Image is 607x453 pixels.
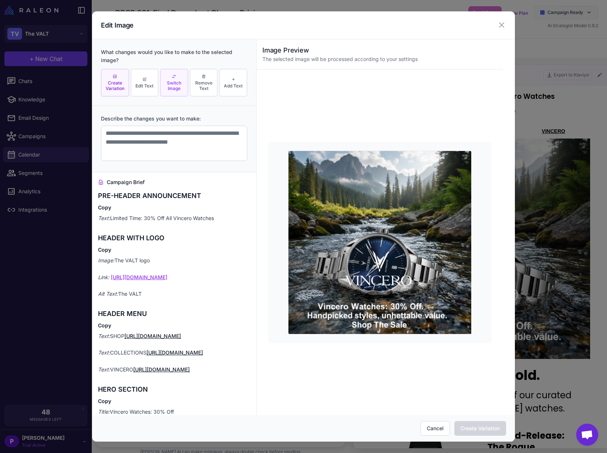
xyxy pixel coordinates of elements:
[101,115,247,123] label: Describe the changes you want to make:
[101,69,129,97] button: Create Variation
[98,384,250,395] h3: HERO SECTION
[98,191,250,201] h3: PRE-HEADER ANNOUNCEMENT
[97,40,134,46] a: COLLECTIONS
[124,333,181,339] a: [URL][DOMAIN_NAME]
[98,214,250,223] p: Limited Time: 30% Off All Vincero Watches
[177,40,200,46] a: VINCERO
[421,421,450,436] button: Cancel
[133,366,190,373] a: [URL][DOMAIN_NAME]
[12,342,108,437] img: The Rogue - Abyssal Blue Watch
[9,4,222,14] h1: Limited Time: 30% Off All Vincero Watches
[98,291,118,297] em: Alt Text:
[98,257,115,263] em: Image:
[5,50,225,271] img: Vincero Watches 30% Off
[98,204,250,211] h4: Copy
[98,215,110,221] em: Text:
[219,69,247,97] button: Add Text
[146,349,203,356] a: [URL][DOMAIN_NAME]
[98,233,250,243] h3: HEADER WITH LOGO
[5,278,225,296] div: Built For The Bold.
[576,424,598,446] div: Open chat
[98,178,250,186] h4: Campaign Brief
[34,40,49,46] a: SHOP
[98,349,110,356] em: Text:
[224,83,243,89] span: Add Text
[162,80,186,91] span: Switch Image
[135,83,153,89] span: Edit Text
[80,17,150,36] img: Logo placeholder
[288,151,472,334] img: Vincero Watches 30% Off
[103,80,127,91] span: Create Variation
[131,69,159,97] button: Edit Text
[98,309,250,319] h3: HEADER MENU
[262,55,497,63] p: The selected image will be processed according to your settings
[98,409,110,415] em: Title:
[98,256,250,298] p: The VALT logo The VALT
[5,301,225,327] div: For a limited time, get 30% off our curated collection of [PERSON_NAME] watches.
[98,332,250,374] p: SHOP COLLECTIONS VINCERO
[98,333,110,339] em: Text:
[98,246,250,254] h4: Copy
[98,366,110,373] em: Text:
[98,398,250,405] h4: Copy
[454,421,506,436] button: Create Variation
[160,69,188,97] button: Switch Image
[192,80,216,91] span: Remove Text
[98,322,250,329] h4: Copy
[101,48,247,64] div: What changes would you like to make to the selected image?
[98,274,109,280] em: Link:
[190,69,218,97] button: Remove Text
[123,342,218,364] div: Limited-Release: The Rogue
[111,274,167,280] a: [URL][DOMAIN_NAME]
